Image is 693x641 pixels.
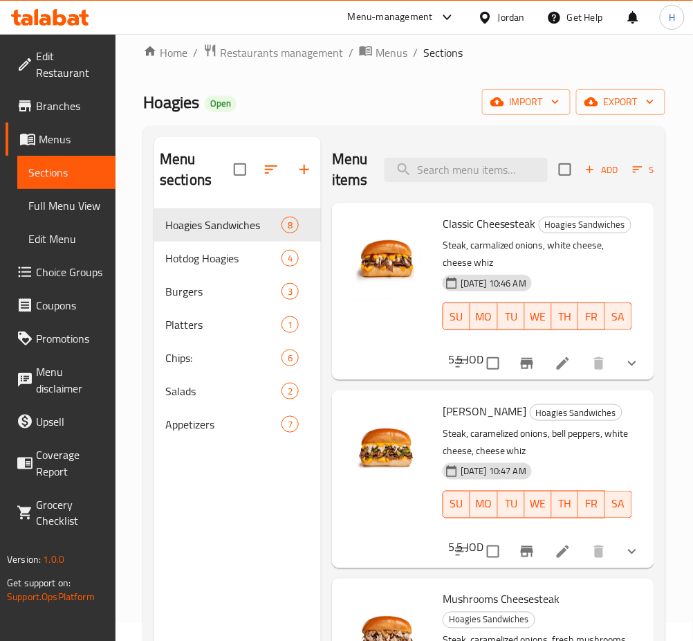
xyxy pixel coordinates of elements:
[557,494,573,514] span: TH
[584,307,600,327] span: FR
[624,355,640,372] svg: Show Choices
[17,189,115,222] a: Full Menu View
[6,438,115,488] a: Coverage Report
[555,543,571,560] a: Edit menu item
[443,589,560,610] span: Mushrooms Cheesesteak
[6,39,115,89] a: Edit Restaurant
[281,250,299,267] div: items
[530,307,546,327] span: WE
[551,155,580,184] span: Select section
[343,401,432,490] img: Philly Cheesesteak
[616,535,649,568] button: show more
[36,413,104,430] span: Upsell
[7,551,41,569] span: Version:
[282,418,298,431] span: 7
[165,283,281,300] div: Burgers
[445,347,479,380] button: sort-choices
[165,217,281,233] span: Hoagies Sandwiches
[6,405,115,438] a: Upsell
[6,89,115,123] a: Branches
[281,316,299,333] div: items
[498,10,525,25] div: Jordan
[583,162,620,178] span: Add
[343,214,432,303] img: Classic Cheesesteak
[165,350,281,366] span: Chips:
[282,385,298,398] span: 2
[530,494,546,514] span: WE
[470,303,498,330] button: MO
[205,98,237,109] span: Open
[143,44,665,62] nav: breadcrumb
[154,203,321,446] nav: Menu sections
[624,543,640,560] svg: Show Choices
[282,252,298,265] span: 4
[154,374,321,408] div: Salads2
[165,250,281,267] span: Hotdog Hoagies
[443,491,470,518] button: SU
[530,405,622,421] span: Hoagies Sandwiches
[39,131,104,147] span: Menus
[552,491,579,518] button: TH
[539,217,631,233] span: Hoagies Sandwiches
[17,222,115,255] a: Edit Menu
[582,535,616,568] button: delete
[154,408,321,441] div: Appetizers7
[476,307,492,327] span: MO
[530,404,622,421] div: Hoagies Sandwiches
[6,255,115,289] a: Choice Groups
[36,98,104,114] span: Branches
[616,347,649,380] button: show more
[525,303,552,330] button: WE
[413,44,418,61] li: /
[154,275,321,308] div: Burgers3
[348,9,433,26] div: Menu-management
[6,488,115,538] a: Grocery Checklist
[154,208,321,242] div: Hoagies Sandwiches8
[557,307,573,327] span: TH
[282,285,298,298] span: 3
[36,496,104,530] span: Grocery Checklist
[443,612,535,628] span: Hoagies Sandwiches
[576,89,665,115] button: export
[36,264,104,280] span: Choice Groups
[423,44,463,61] span: Sections
[479,537,508,566] span: Select to update
[281,383,299,399] div: items
[349,44,353,61] li: /
[143,44,187,61] a: Home
[36,330,104,347] span: Promotions
[154,308,321,341] div: Platters1
[154,341,321,374] div: Chips:6
[669,10,675,25] span: H
[605,491,632,518] button: SA
[282,219,298,232] span: 8
[503,307,519,327] span: TU
[36,363,104,397] span: Menu disclaimer
[584,494,600,514] span: FR
[582,347,616,380] button: delete
[479,349,508,378] span: Select to update
[28,197,104,214] span: Full Menu View
[455,277,532,290] span: [DATE] 10:46 AM
[449,494,465,514] span: SU
[443,425,632,460] p: Steak, caramelized onions, bell peppers, white cheese, cheese whiz
[539,217,631,233] div: Hoagies Sandwiches
[332,149,368,190] h2: Menu items
[143,87,199,118] span: Hoagies
[160,149,234,190] h2: Menu sections
[633,162,671,178] span: Sort
[498,303,525,330] button: TU
[36,297,104,314] span: Coupons
[443,401,527,422] span: [PERSON_NAME]
[498,491,525,518] button: TU
[525,491,552,518] button: WE
[6,355,115,405] a: Menu disclaimer
[225,155,255,184] span: Select all sections
[165,416,281,433] div: Appetizers
[482,89,571,115] button: import
[288,153,321,186] button: Add section
[443,237,632,271] p: Steak, carmalized onions, white cheese, cheese whiz
[7,588,95,606] a: Support.OpsPlatform
[6,289,115,322] a: Coupons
